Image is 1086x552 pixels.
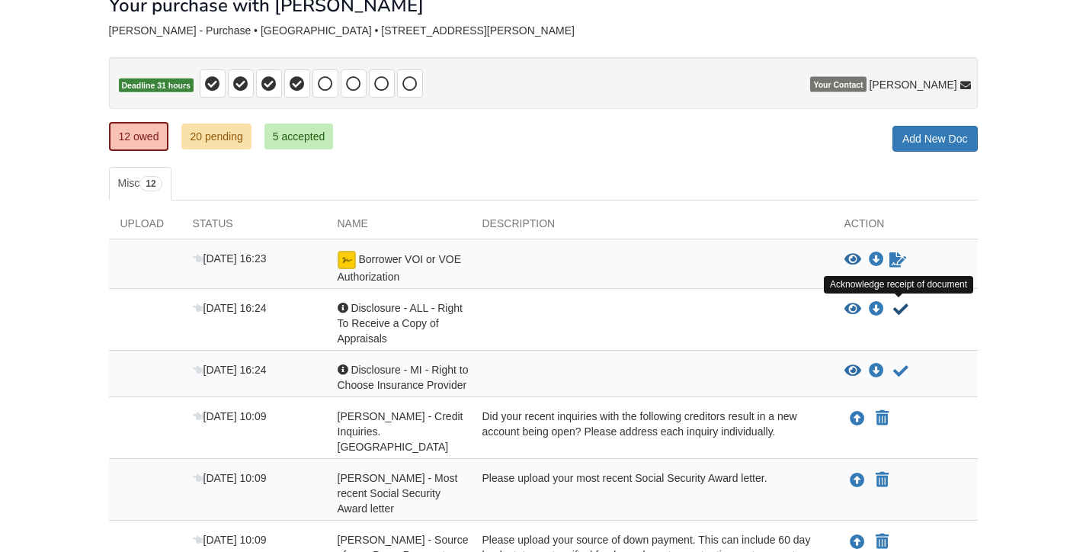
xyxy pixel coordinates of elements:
span: [DATE] 10:09 [193,410,267,422]
span: [DATE] 16:24 [193,302,267,314]
span: [PERSON_NAME] - Most recent Social Security Award letter [338,472,458,515]
img: esign [338,251,356,269]
button: Declare Helen Milburn - Source of your Down Payment not applicable [874,533,890,551]
span: [DATE] 10:09 [193,534,267,546]
span: [PERSON_NAME] - Credit Inquiries. [GEOGRAPHIC_DATA] [338,410,463,453]
button: View Borrower VOI or VOE Authorization [844,252,861,268]
span: [DATE] 10:09 [193,472,267,484]
a: 20 pending [181,124,251,149]
button: Acknowledge receipt of document [892,362,910,380]
span: [PERSON_NAME] [869,77,956,92]
a: 12 owed [109,122,169,151]
div: Action [833,216,978,239]
a: Download Disclosure - ALL - Right To Receive a Copy of Appraisals [869,303,884,316]
a: Waiting for your co-borrower to e-sign [888,251,908,269]
a: Add New Doc [892,126,978,152]
div: Please upload your most recent Social Security Award letter. [471,470,833,516]
span: Disclosure - ALL - Right To Receive a Copy of Appraisals [338,302,463,345]
button: Declare Helen Milburn - Most recent Social Security Award letter not applicable [874,471,890,489]
button: View Disclosure - ALL - Right To Receive a Copy of Appraisals [844,302,861,317]
div: Name [326,216,471,239]
div: [PERSON_NAME] - Purchase • [GEOGRAPHIC_DATA] • [STREET_ADDRESS][PERSON_NAME] [109,24,978,37]
div: Upload [109,216,181,239]
button: Declare Helen Milburn - Credit Inquiries. ONEMAIN not applicable [874,409,890,428]
button: Upload Helen Milburn - Credit Inquiries. ONEMAIN [848,409,867,428]
div: Acknowledge receipt of document [824,276,973,294]
span: Deadline 31 hours [119,79,194,93]
a: 5 accepted [264,124,334,149]
a: Misc [109,167,171,201]
div: Description [471,216,833,239]
button: Acknowledge receipt of document [892,300,910,319]
span: [DATE] 16:23 [193,252,267,265]
button: View Disclosure - MI - Right to Choose Insurance Provider [844,364,861,379]
div: Did your recent inquiries with the following creditors result in a new account being open? Please... [471,409,833,454]
span: 12 [139,176,162,191]
span: Disclosure - MI - Right to Choose Insurance Provider [338,364,469,391]
button: Upload Helen Milburn - Source of your Down Payment [848,532,867,552]
button: Upload Helen Milburn - Most recent Social Security Award letter [848,470,867,490]
span: Your Contact [810,77,866,92]
span: Borrower VOI or VOE Authorization [338,253,461,283]
div: Status [181,216,326,239]
a: Download Borrower VOI or VOE Authorization [869,254,884,266]
a: Download Disclosure - MI - Right to Choose Insurance Provider [869,365,884,377]
span: [DATE] 16:24 [193,364,267,376]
